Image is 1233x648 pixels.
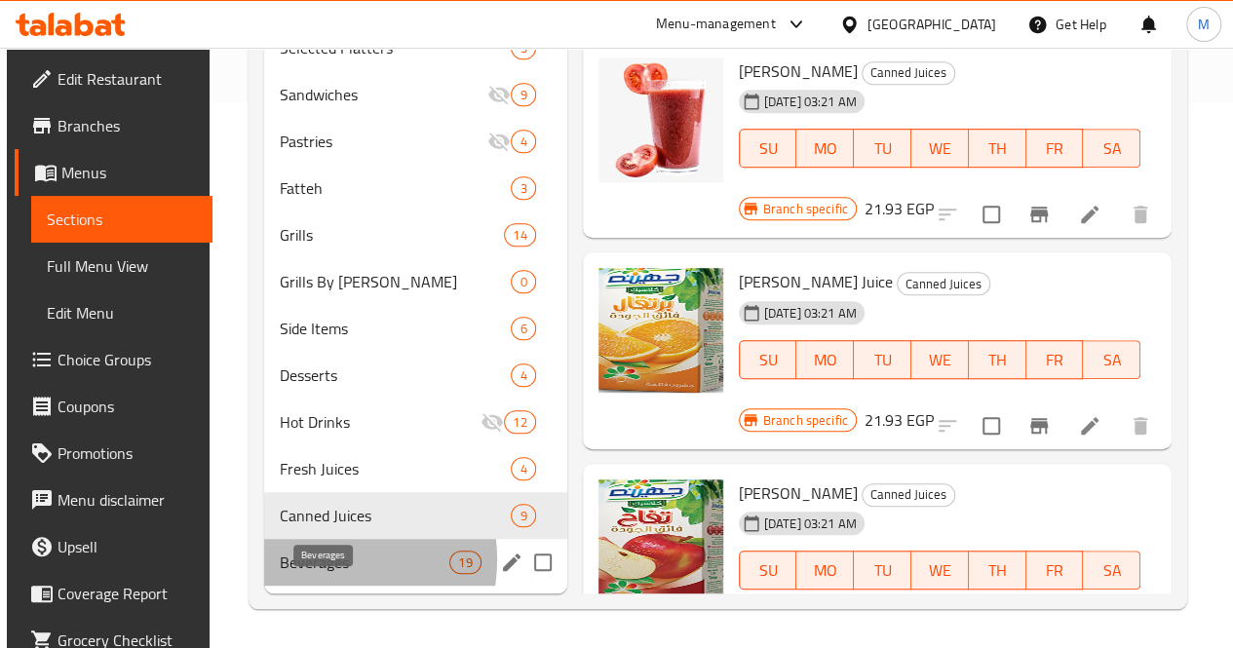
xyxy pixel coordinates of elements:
[1078,414,1101,438] a: Edit menu item
[919,346,961,374] span: WE
[31,243,212,289] a: Full Menu View
[911,129,969,168] button: WE
[748,556,790,585] span: SU
[264,399,566,445] div: Hot Drinks12
[1026,551,1084,590] button: FR
[264,71,566,118] div: Sandwiches9
[504,410,535,434] div: items
[756,515,865,533] span: [DATE] 03:21 AM
[497,548,526,577] button: edit
[739,129,797,168] button: SU
[898,273,989,295] span: Canned Juices
[505,413,534,432] span: 12
[511,130,535,153] div: items
[511,317,535,340] div: items
[739,478,858,508] span: [PERSON_NAME]
[977,556,1019,585] span: TH
[487,83,511,106] svg: Inactive section
[1091,346,1133,374] span: SA
[796,340,854,379] button: MO
[1083,340,1140,379] button: SA
[511,363,535,387] div: items
[863,483,954,506] span: Canned Juices
[1016,402,1062,449] button: Branch-specific-item
[1034,134,1076,163] span: FR
[863,61,954,84] span: Canned Juices
[15,102,212,149] a: Branches
[971,194,1012,235] span: Select to update
[505,226,534,245] span: 14
[977,346,1019,374] span: TH
[969,551,1026,590] button: TH
[31,289,212,336] a: Edit Menu
[796,129,854,168] button: MO
[280,176,511,200] div: Fatteh
[58,348,197,371] span: Choice Groups
[1091,556,1133,585] span: SA
[280,410,481,434] span: Hot Drinks
[977,134,1019,163] span: TH
[511,176,535,200] div: items
[280,270,511,293] div: Grills By Kilo
[919,134,961,163] span: WE
[512,179,534,198] span: 3
[1078,203,1101,226] a: Edit menu item
[280,83,487,106] div: Sandwiches
[58,488,197,512] span: Menu disclaimer
[739,551,797,590] button: SU
[450,553,480,572] span: 19
[971,405,1012,446] span: Select to update
[511,504,535,527] div: items
[748,134,790,163] span: SU
[1198,14,1210,35] span: M
[58,67,197,91] span: Edit Restaurant
[15,56,212,102] a: Edit Restaurant
[15,476,212,523] a: Menu disclaimer
[911,340,969,379] button: WE
[804,134,846,163] span: MO
[264,118,566,165] div: Pastries4
[58,535,197,558] span: Upsell
[264,165,566,211] div: Fatteh3
[61,161,197,184] span: Menus
[1026,340,1084,379] button: FR
[755,411,856,430] span: Branch specific
[748,346,790,374] span: SU
[862,61,955,85] div: Canned Juices
[280,363,511,387] span: Desserts
[280,504,511,527] span: Canned Juices
[15,570,212,617] a: Coverage Report
[796,551,854,590] button: MO
[756,304,865,323] span: [DATE] 03:21 AM
[755,200,856,218] span: Branch specific
[865,195,934,222] h6: 21.93 EGP
[862,346,904,374] span: TU
[512,507,534,525] span: 9
[264,492,566,539] div: Canned Juices9
[911,551,969,590] button: WE
[47,254,197,278] span: Full Menu View
[280,223,504,247] span: Grills
[512,320,534,338] span: 6
[804,346,846,374] span: MO
[280,130,487,153] span: Pastries
[862,556,904,585] span: TU
[47,301,197,324] span: Edit Menu
[598,268,723,393] img: Juhayna Orange Juice
[1016,191,1062,238] button: Branch-specific-item
[58,582,197,605] span: Coverage Report
[1091,134,1133,163] span: SA
[865,406,934,434] h6: 21.93 EGP
[862,134,904,163] span: TU
[512,273,534,291] span: 0
[512,366,534,385] span: 4
[598,479,723,604] img: Juhayna Apple Juice
[598,57,723,182] img: Juhayna Tomato Juice
[264,352,566,399] div: Desserts4
[739,340,797,379] button: SU
[1026,129,1084,168] button: FR
[756,93,865,111] span: [DATE] 03:21 AM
